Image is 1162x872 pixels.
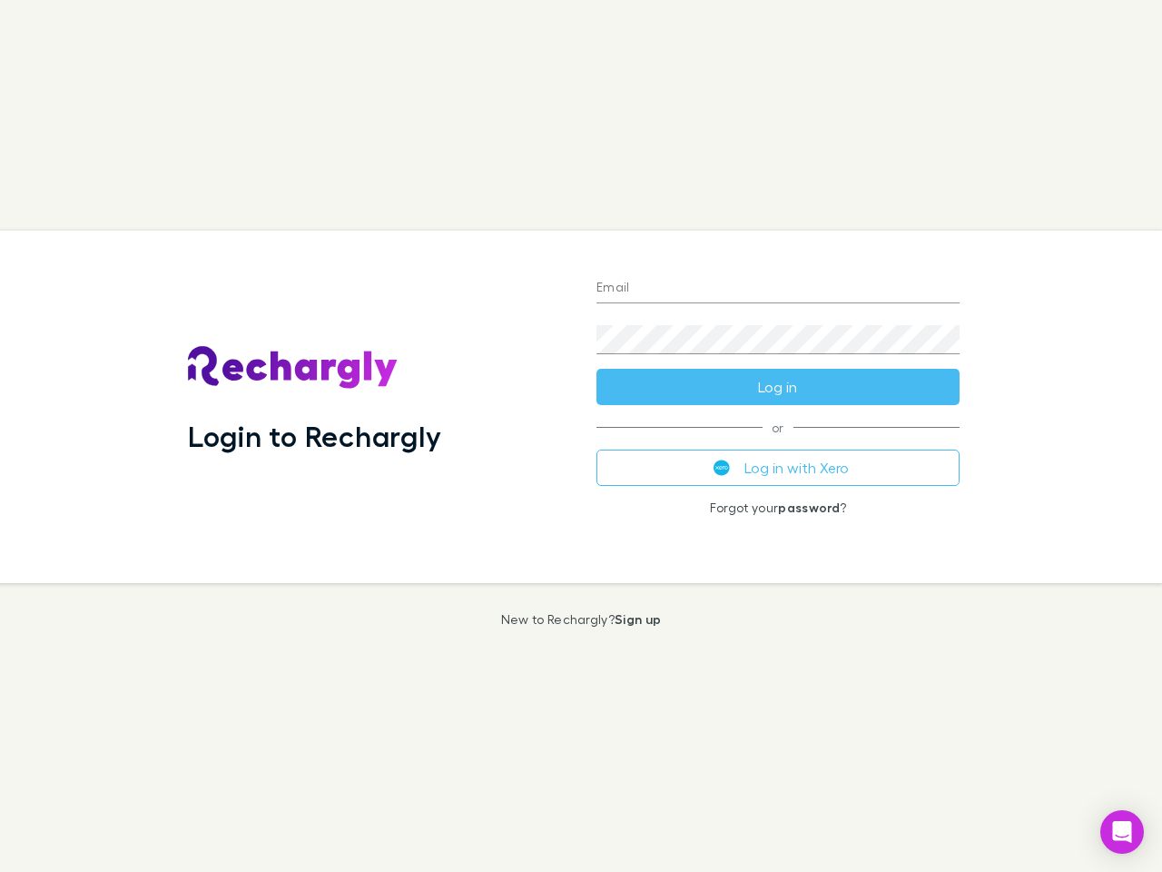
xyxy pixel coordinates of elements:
a: password [778,500,840,515]
span: or [596,427,960,428]
p: Forgot your ? [596,500,960,515]
a: Sign up [615,611,661,627]
img: Xero's logo [714,460,730,476]
button: Log in with Xero [596,450,960,486]
img: Rechargly's Logo [188,346,399,390]
div: Open Intercom Messenger [1100,810,1144,854]
p: New to Rechargly? [501,612,662,627]
button: Log in [596,369,960,405]
h1: Login to Rechargly [188,419,441,453]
